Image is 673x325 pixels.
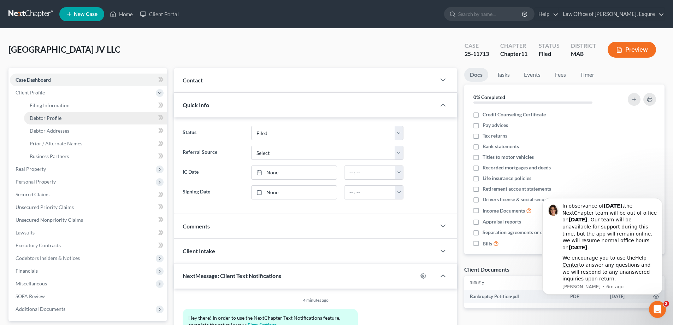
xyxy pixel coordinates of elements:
[24,124,167,137] a: Debtor Addresses
[8,44,120,54] span: [GEOGRAPHIC_DATA] JV LLC
[179,146,247,160] label: Referral Source
[500,42,527,50] div: Chapter
[483,111,546,118] span: Credit Counseling Certificate
[549,68,572,82] a: Fees
[465,42,489,50] div: Case
[16,191,49,197] span: Secured Claims
[136,8,182,21] a: Client Portal
[535,8,559,21] a: Help
[183,77,203,83] span: Contact
[571,50,596,58] div: MAB
[24,137,167,150] a: Prior / Alternate Names
[16,255,80,261] span: Codebtors Insiders & Notices
[539,50,560,58] div: Filed
[16,280,47,286] span: Miscellaneous
[539,42,560,50] div: Status
[16,179,56,185] span: Personal Property
[10,226,167,239] a: Lawsuits
[518,68,546,82] a: Events
[16,204,74,210] span: Unsecured Priority Claims
[483,229,583,236] span: Separation agreements or decrees of divorces
[464,290,565,303] td: Bankruptcy Petition-pdf
[183,297,449,303] div: 4 minutes ago
[608,42,656,58] button: Preview
[473,94,505,100] strong: 0% Completed
[574,68,600,82] a: Timer
[483,143,519,150] span: Bank statements
[16,166,46,172] span: Real Property
[470,280,485,285] a: Titleunfold_more
[344,186,395,199] input: -- : --
[252,186,337,199] a: None
[491,68,515,82] a: Tasks
[559,8,664,21] a: Law Office of [PERSON_NAME], Esqure
[16,242,61,248] span: Executory Contracts
[183,272,281,279] span: NextMessage: Client Text Notifications
[483,207,525,214] span: Income Documents
[483,175,531,182] span: Life insurance policies
[16,293,45,299] span: SOFA Review
[30,140,82,146] span: Prior / Alternate Names
[521,50,527,57] span: 11
[483,240,492,247] span: Bills
[483,153,534,161] span: Titles to motor vehicles
[183,248,215,254] span: Client Intake
[16,217,83,223] span: Unsecured Nonpriority Claims
[10,188,167,201] a: Secured Claims
[30,115,61,121] span: Debtor Profile
[183,101,209,108] span: Quick Info
[74,12,98,17] span: New Case
[24,112,167,124] a: Debtor Profile
[24,99,167,112] a: Filing Information
[500,50,527,58] div: Chapter
[16,89,45,95] span: Client Profile
[10,239,167,252] a: Executory Contracts
[10,201,167,214] a: Unsecured Priority Claims
[252,166,337,179] a: None
[106,8,136,21] a: Home
[10,214,167,226] a: Unsecured Nonpriority Claims
[649,301,666,318] iframe: Intercom live chat
[532,192,673,299] iframe: Intercom notifications message
[464,68,488,82] a: Docs
[10,290,167,303] a: SOFA Review
[464,266,509,273] div: Client Documents
[16,230,35,236] span: Lawsuits
[481,281,485,285] i: unfold_more
[483,164,551,171] span: Recorded mortgages and deeds
[483,196,563,203] span: Drivers license & social security card
[571,42,596,50] div: District
[179,185,247,199] label: Signing Date
[663,301,669,307] span: 2
[30,102,70,108] span: Filing Information
[465,50,489,58] div: 25-11713
[24,150,167,163] a: Business Partners
[16,268,38,274] span: Financials
[344,166,395,179] input: -- : --
[483,185,551,192] span: Retirement account statements
[16,77,51,83] span: Case Dashboard
[179,126,247,140] label: Status
[179,166,247,180] label: IC Date
[16,306,65,312] span: Additional Documents
[483,132,507,139] span: Tax returns
[483,218,521,225] span: Appraisal reports
[30,153,69,159] span: Business Partners
[458,7,523,21] input: Search by name...
[183,223,210,230] span: Comments
[10,74,167,86] a: Case Dashboard
[30,128,69,134] span: Debtor Addresses
[483,122,508,129] span: Pay advices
